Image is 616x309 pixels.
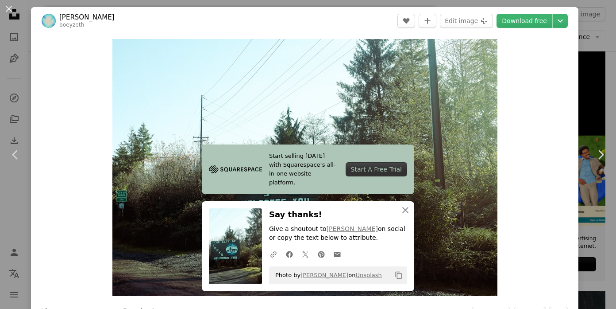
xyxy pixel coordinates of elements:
[300,272,348,278] a: [PERSON_NAME]
[355,272,381,278] a: Unsplash
[419,14,436,28] button: Add to Collection
[327,225,378,232] a: [PERSON_NAME]
[269,152,339,187] span: Start selling [DATE] with Squarespace’s all-in-one website platform.
[553,14,568,28] button: Choose download size
[585,112,616,197] a: Next
[440,14,493,28] button: Edit image
[497,14,552,28] a: Download free
[202,145,414,194] a: Start selling [DATE] with Squarespace’s all-in-one website platform.Start A Free Trial
[281,245,297,263] a: Share on Facebook
[269,225,407,243] p: Give a shoutout to on social or copy the text below to attribute.
[209,163,262,176] img: file-1705255347840-230a6ab5bca9image
[297,245,313,263] a: Share on Twitter
[112,39,497,296] img: a street sign on the side of a road
[59,22,84,28] a: boeyzeth
[271,268,382,282] span: Photo by on
[269,208,407,221] h3: Say thanks!
[59,13,115,22] a: [PERSON_NAME]
[391,268,406,283] button: Copy to clipboard
[112,39,497,296] button: Zoom in on this image
[346,162,407,176] div: Start A Free Trial
[397,14,415,28] button: Like
[329,245,345,263] a: Share over email
[42,14,56,28] img: Go to Boey Zeth's profile
[313,245,329,263] a: Share on Pinterest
